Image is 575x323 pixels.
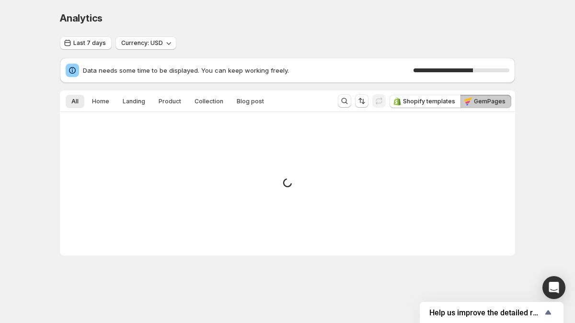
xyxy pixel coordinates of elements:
[429,308,542,317] span: Help us improve the detailed report for A/B campaigns
[73,39,106,47] span: Last 7 days
[355,94,368,108] button: Sort the results
[390,95,461,108] button: Shopify templates
[542,276,565,299] div: Open Intercom Messenger
[92,98,109,105] span: Home
[60,12,103,24] span: Analytics
[460,95,511,108] button: GemPages
[237,98,264,105] span: Blog post
[121,39,163,47] span: Currency: USD
[429,307,554,318] button: Show survey - Help us improve the detailed report for A/B campaigns
[123,98,145,105] span: Landing
[403,98,455,105] span: Shopify templates
[195,98,223,105] span: Collection
[474,98,506,105] span: GemPages
[115,36,176,50] button: Currency: USD
[338,94,351,108] button: Search and filter results
[159,98,181,105] span: Product
[83,66,414,75] span: Data needs some time to be displayed. You can keep working freely.
[71,98,79,105] span: All
[60,36,112,50] button: Last 7 days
